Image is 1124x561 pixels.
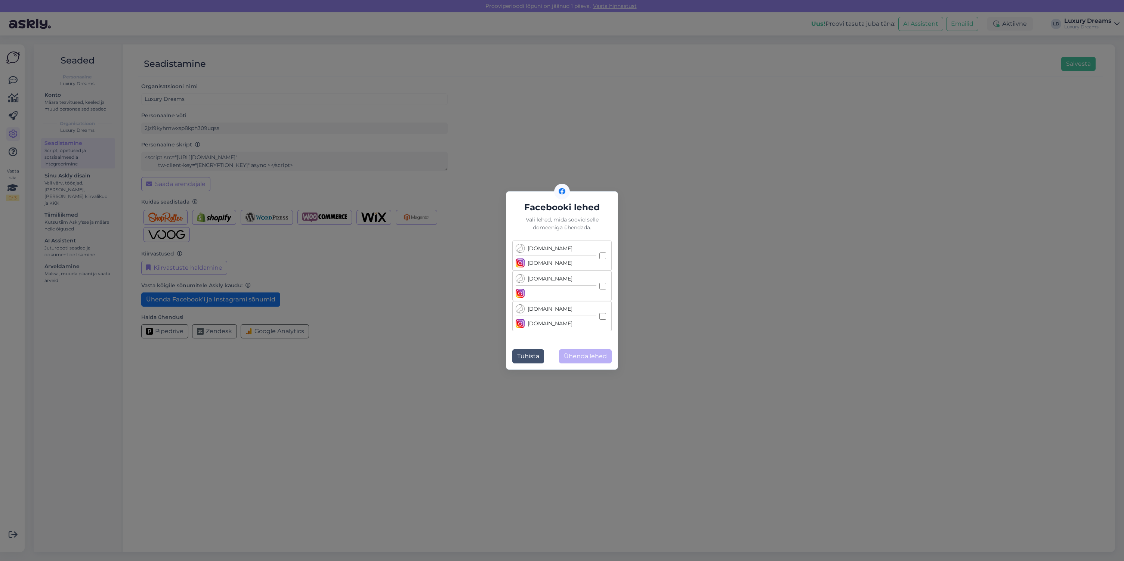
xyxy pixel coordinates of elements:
[599,313,606,320] input: [DOMAIN_NAME][DOMAIN_NAME]
[599,252,606,259] input: [DOMAIN_NAME][DOMAIN_NAME]
[528,320,572,328] div: [DOMAIN_NAME]
[528,275,572,283] div: [DOMAIN_NAME]
[512,349,544,363] button: Tühista
[528,259,572,267] div: [DOMAIN_NAME]
[512,216,612,232] div: Vali lehed, mida soovid selle domeeniga ühendada.
[528,245,572,252] div: [DOMAIN_NAME]
[528,305,572,313] div: [DOMAIN_NAME]
[599,283,606,289] input: [DOMAIN_NAME]
[559,349,612,363] button: Ühenda lehed
[512,201,612,214] h5: Facebooki lehed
